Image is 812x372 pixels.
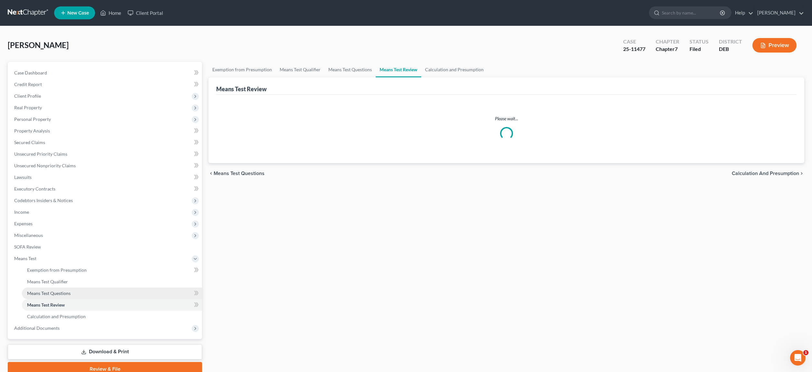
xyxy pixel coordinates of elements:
span: Calculation and Presumption [27,314,86,319]
span: Real Property [14,105,42,110]
span: Means Test Questions [27,290,71,296]
a: Case Dashboard [9,67,202,79]
div: Status [690,38,709,45]
span: Credit Report [14,82,42,87]
span: Case Dashboard [14,70,47,75]
span: Property Analysis [14,128,50,133]
span: 1 [803,350,808,355]
a: Unsecured Priority Claims [9,148,202,160]
div: Means Test Review [216,85,267,93]
i: chevron_left [208,171,214,176]
a: Exemption from Presumption [208,62,276,77]
span: Client Profile [14,93,41,99]
span: Exemption from Presumption [27,267,87,273]
a: Means Test Questions [22,288,202,299]
div: 25-11477 [623,45,645,53]
span: Personal Property [14,116,51,122]
button: Calculation and Presumption chevron_right [732,171,804,176]
a: Means Test Qualifier [276,62,324,77]
a: SOFA Review [9,241,202,253]
i: chevron_right [799,171,804,176]
a: Calculation and Presumption [421,62,488,77]
span: Calculation and Presumption [732,171,799,176]
span: Secured Claims [14,140,45,145]
a: Property Analysis [9,125,202,137]
input: Search by name... [662,7,721,19]
a: Credit Report [9,79,202,90]
span: Additional Documents [14,325,60,331]
span: SOFA Review [14,244,41,250]
div: Case [623,38,645,45]
button: Preview [752,38,797,53]
a: Home [97,7,124,19]
span: Means Test [14,256,36,261]
a: Means Test Questions [324,62,376,77]
span: Means Test Questions [214,171,265,176]
span: Unsecured Nonpriority Claims [14,163,76,168]
div: Filed [690,45,709,53]
a: Client Portal [124,7,166,19]
span: Executory Contracts [14,186,55,191]
span: Income [14,209,29,215]
a: Exemption from Presumption [22,264,202,276]
span: Means Test Review [27,302,65,308]
button: chevron_left Means Test Questions [208,171,265,176]
div: DEB [719,45,742,53]
span: Miscellaneous [14,232,43,238]
a: [PERSON_NAME] [754,7,804,19]
p: Please wait... [221,115,791,122]
a: Lawsuits [9,171,202,183]
span: [PERSON_NAME] [8,40,69,50]
a: Means Test Review [22,299,202,311]
a: Help [732,7,753,19]
a: Secured Claims [9,137,202,148]
div: Chapter [656,45,679,53]
a: Download & Print [8,344,202,359]
a: Unsecured Nonpriority Claims [9,160,202,171]
a: Calculation and Presumption [22,311,202,322]
iframe: Intercom live chat [790,350,806,366]
span: Expenses [14,221,33,226]
span: 7 [675,46,678,52]
a: Executory Contracts [9,183,202,195]
span: Means Test Qualifier [27,279,68,284]
span: New Case [67,11,89,15]
span: Lawsuits [14,174,32,180]
span: Unsecured Priority Claims [14,151,67,157]
div: Chapter [656,38,679,45]
div: District [719,38,742,45]
a: Means Test Review [376,62,421,77]
span: Codebtors Insiders & Notices [14,198,73,203]
a: Means Test Qualifier [22,276,202,288]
